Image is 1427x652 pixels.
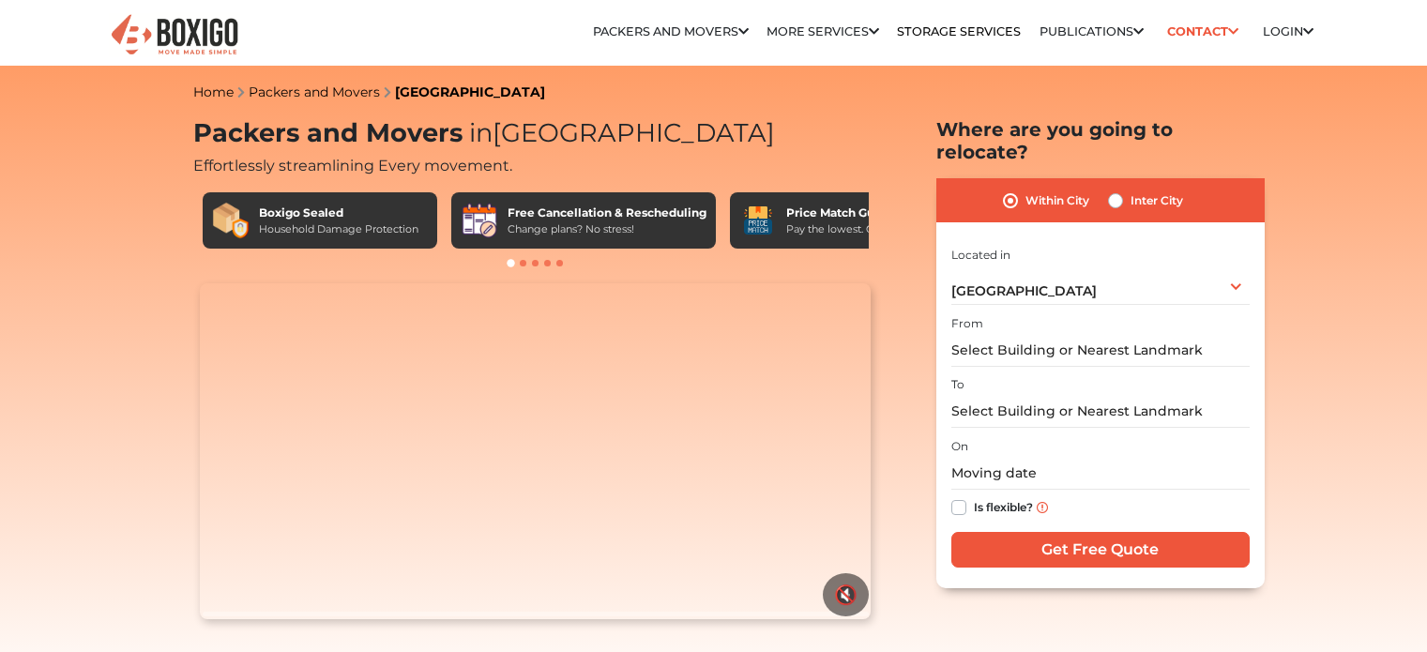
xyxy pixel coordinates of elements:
span: in [469,117,493,148]
button: 🔇 [823,573,869,616]
a: Contact [1161,17,1245,46]
img: Free Cancellation & Rescheduling [461,202,498,239]
a: [GEOGRAPHIC_DATA] [395,83,545,100]
label: From [951,315,983,332]
div: Change plans? No stress! [508,221,706,237]
input: Select Building or Nearest Landmark [951,334,1250,367]
label: To [951,376,964,393]
a: Packers and Movers [593,24,749,38]
input: Select Building or Nearest Landmark [951,395,1250,428]
img: Boxigo Sealed [212,202,250,239]
img: Boxigo [109,12,240,58]
label: On [951,438,968,455]
a: Storage Services [897,24,1021,38]
label: Inter City [1131,190,1183,212]
a: Home [193,83,234,100]
div: Price Match Guarantee [786,205,929,221]
video: Your browser does not support the video tag. [200,283,871,619]
span: [GEOGRAPHIC_DATA] [951,282,1097,299]
div: Free Cancellation & Rescheduling [508,205,706,221]
img: info [1037,502,1048,513]
span: [GEOGRAPHIC_DATA] [463,117,775,148]
div: Boxigo Sealed [259,205,418,221]
a: Publications [1040,24,1144,38]
label: Located in [951,247,1010,264]
h1: Packers and Movers [193,118,878,149]
div: Household Damage Protection [259,221,418,237]
label: Is flexible? [974,496,1033,516]
h2: Where are you going to relocate? [936,118,1265,163]
span: Effortlessly streamlining Every movement. [193,157,512,174]
input: Moving date [951,457,1250,490]
label: Within City [1025,190,1089,212]
div: Pay the lowest. Guaranteed! [786,221,929,237]
img: Price Match Guarantee [739,202,777,239]
a: More services [767,24,879,38]
a: Packers and Movers [249,83,380,100]
input: Get Free Quote [951,532,1250,568]
a: Login [1263,24,1313,38]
